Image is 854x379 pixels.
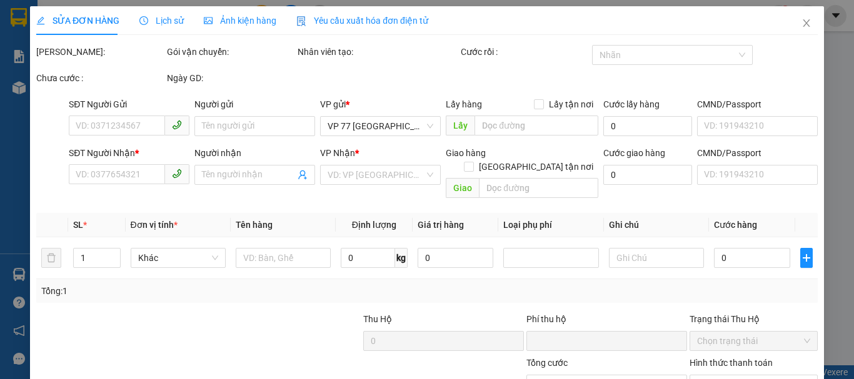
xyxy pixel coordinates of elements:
[41,248,61,268] button: delete
[204,16,276,26] span: Ảnh kiện hàng
[603,99,659,109] label: Cước lấy hàng
[194,97,315,111] div: Người gửi
[417,220,463,230] span: Giá trị hàng
[36,16,119,26] span: SỬA ĐƠN HÀNG
[69,97,189,111] div: SĐT Người Gửi
[394,248,407,268] span: kg
[801,18,811,28] span: close
[697,97,818,111] div: CMND/Passport
[320,148,355,158] span: VP Nhận
[167,45,295,59] div: Gói vận chuyển:
[800,253,812,263] span: plus
[236,248,331,268] input: VD: Bàn, Ghế
[800,248,813,268] button: plus
[690,358,773,368] label: Hình thức thanh toán
[352,220,396,230] span: Định lượng
[461,45,589,59] div: Cước rồi :
[446,116,475,135] span: Lấy
[36,71,164,85] div: Chưa cước :
[320,97,441,111] div: VP gửi
[479,178,598,198] input: Dọc đường
[543,97,598,111] span: Lấy tận nơi
[363,314,391,324] span: Thu Hộ
[690,312,818,326] div: Trạng thái Thu Hộ
[603,165,692,185] input: Cước giao hàng
[36,45,164,59] div: [PERSON_NAME]:
[526,312,687,331] div: Phí thu hộ
[714,220,757,230] span: Cước hàng
[130,220,177,230] span: Đơn vị tính
[138,249,218,267] span: Khác
[697,146,818,160] div: CMND/Passport
[603,148,665,158] label: Cước giao hàng
[69,146,189,160] div: SĐT Người Nhận
[697,332,810,350] span: Chọn trạng thái
[296,16,428,26] span: Yêu cầu xuất hóa đơn điện tử
[194,146,315,160] div: Người nhận
[172,169,182,179] span: phone
[526,358,568,368] span: Tổng cước
[167,71,295,85] div: Ngày GD:
[172,120,182,130] span: phone
[204,16,213,25] span: picture
[296,16,306,26] img: icon
[608,248,703,268] input: Ghi Chú
[473,160,598,174] span: [GEOGRAPHIC_DATA] tận nơi
[298,170,308,180] span: user-add
[328,117,433,135] span: VP 77 Thái Nguyên
[36,16,45,25] span: edit
[475,116,598,135] input: Dọc đường
[603,213,708,237] th: Ghi chú
[498,213,603,237] th: Loại phụ phí
[446,148,486,158] span: Giao hàng
[446,178,479,198] span: Giao
[446,99,482,109] span: Lấy hàng
[603,116,692,136] input: Cước lấy hàng
[139,16,148,25] span: clock-circle
[789,6,824,41] button: Close
[236,220,273,230] span: Tên hàng
[41,284,331,298] div: Tổng: 1
[298,45,458,59] div: Nhân viên tạo:
[139,16,184,26] span: Lịch sử
[73,220,83,230] span: SL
